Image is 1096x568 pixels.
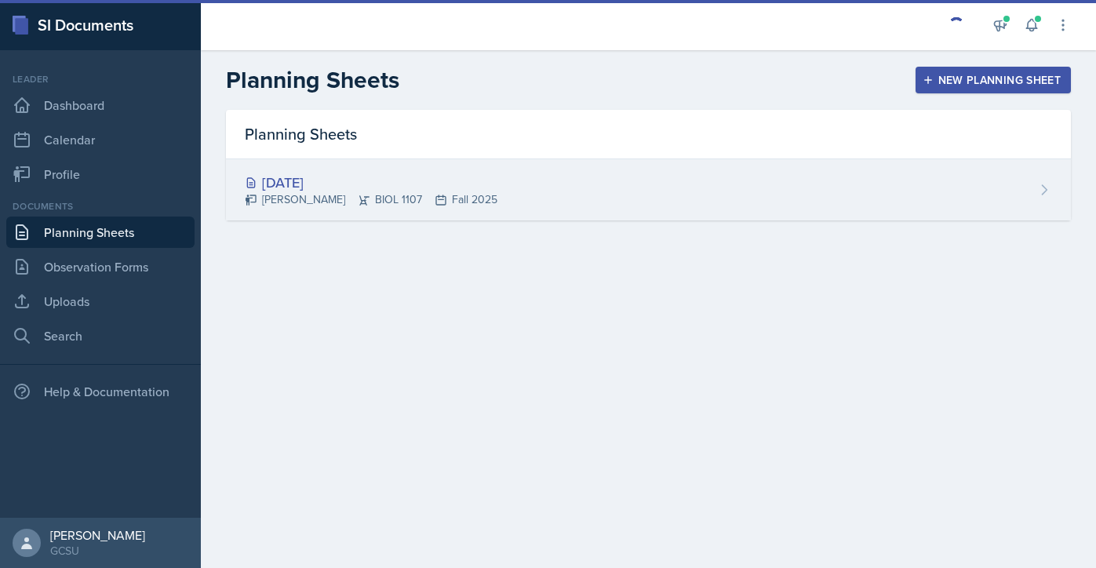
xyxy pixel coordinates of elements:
[226,66,399,94] h2: Planning Sheets
[6,251,195,282] a: Observation Forms
[6,158,195,190] a: Profile
[6,199,195,213] div: Documents
[50,543,145,559] div: GCSU
[6,124,195,155] a: Calendar
[6,376,195,407] div: Help & Documentation
[6,286,195,317] a: Uploads
[6,72,195,86] div: Leader
[6,217,195,248] a: Planning Sheets
[916,67,1071,93] button: New Planning Sheet
[50,527,145,543] div: [PERSON_NAME]
[926,74,1061,86] div: New Planning Sheet
[6,320,195,351] a: Search
[245,191,497,208] div: [PERSON_NAME] BIOL 1107 Fall 2025
[245,172,497,193] div: [DATE]
[6,89,195,121] a: Dashboard
[226,110,1071,159] div: Planning Sheets
[226,159,1071,220] a: [DATE] [PERSON_NAME]BIOL 1107Fall 2025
